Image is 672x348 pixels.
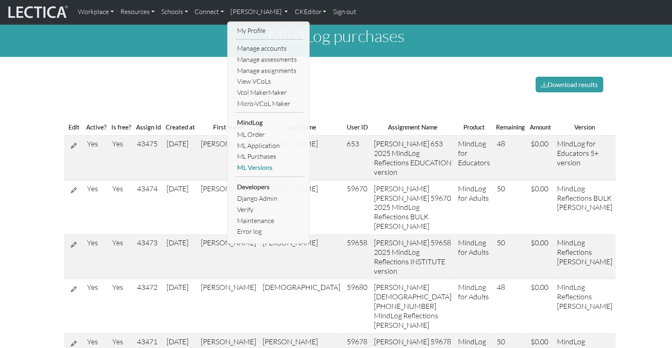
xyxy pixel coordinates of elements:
td: MindLog for Educators [455,136,493,180]
td: MindLog for Adults [455,235,493,279]
span: 48 [497,282,505,292]
a: Error log [235,226,303,237]
a: Sign out [329,3,359,21]
th: Created at [163,119,197,136]
div: Yes [87,184,106,193]
button: Download results [536,77,603,92]
div: Yes [112,282,130,292]
div: Yes [112,337,130,346]
a: Resources [117,3,158,21]
td: 59680 [343,279,371,333]
th: Active? [84,119,109,136]
span: 50 [497,184,505,193]
span: $0.00 [531,337,548,346]
div: Yes [112,238,130,247]
span: $0.00 [531,282,548,292]
div: MindLog Reflections [PERSON_NAME] [557,282,612,311]
a: Schools [158,3,191,21]
span: 50 [497,238,505,247]
a: CKEditor [291,3,329,21]
a: Maintenance [235,215,303,226]
div: Yes [112,184,130,193]
td: [PERSON_NAME] [197,235,259,279]
a: My Profile [235,25,303,36]
td: [DEMOGRAPHIC_DATA] [259,279,343,333]
ul: [PERSON_NAME] [235,25,303,237]
th: Assign Id [134,119,163,136]
a: Connect [191,3,227,21]
span: $0.00 [531,238,548,247]
a: ML Versions [235,162,303,173]
td: MindLog for Adults [455,279,493,333]
a: Manage assessments [235,54,303,65]
a: Micro-VCoL Maker [235,98,303,109]
td: MindLog for Adults [455,180,493,234]
th: Remaining [493,119,527,136]
a: [PERSON_NAME] [227,3,291,21]
a: Manage accounts [235,43,303,54]
td: [PERSON_NAME] 59658 2025 MindLog Reflections INSTITUTE version [371,235,455,279]
li: Developers [235,180,303,193]
span: $0.00 [531,184,548,193]
td: [DATE] [163,136,197,180]
a: ML Purchases [235,151,303,162]
div: MindLog for Educators 5+ version [557,139,612,167]
a: ML Application [235,140,303,151]
a: Verify [235,204,303,215]
a: Workplace [75,3,117,21]
span: $0.00 [531,139,548,148]
a: Vcol MakerMaker [235,87,303,98]
td: [PERSON_NAME] 653 2025 MindLog Reflections EDUCATION version [371,136,455,180]
a: View VCoLs [235,76,303,87]
td: [DATE] [163,180,197,234]
td: [PERSON_NAME] [197,279,259,333]
th: Product [455,119,493,136]
img: lecticalive [6,4,68,20]
th: Version [554,119,616,136]
span: 50 [497,337,505,346]
td: 59670 [343,180,371,234]
td: 59658 [343,235,371,279]
th: Edit [64,119,84,136]
td: [PERSON_NAME] [PERSON_NAME] 59670 2025 MindLog Reflections BULK [PERSON_NAME] [371,180,455,234]
td: 43475 [134,136,163,180]
a: ML Order [235,129,303,140]
a: Django Admin [235,193,303,204]
th: First Name [197,119,259,136]
td: 43474 [134,180,163,234]
td: [DATE] [163,279,197,333]
td: 653 [343,136,371,180]
td: [PERSON_NAME] [197,136,259,180]
li: MindLog [235,116,303,129]
div: MindLog Reflections [PERSON_NAME] [557,238,612,266]
td: [PERSON_NAME] [197,180,259,234]
td: [DATE] [163,235,197,279]
div: Yes [87,139,106,148]
td: 43472 [134,279,163,333]
th: User ID [343,119,371,136]
div: Yes [87,337,106,346]
a: Manage assignments [235,65,303,76]
div: MindLog Reflections BULK [PERSON_NAME] [557,184,612,212]
th: Is free? [109,119,134,136]
th: Assignment Name [371,119,455,136]
td: [PERSON_NAME][DEMOGRAPHIC_DATA] [PHONE_NUMBER] MindLog Reflections [PERSON_NAME] [371,279,455,333]
div: Yes [87,238,106,247]
div: Yes [87,282,106,292]
th: Amount [527,119,554,136]
span: 48 [497,139,505,148]
div: Yes [112,139,130,148]
td: 43473 [134,235,163,279]
td: [PERSON_NAME] [259,235,343,279]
